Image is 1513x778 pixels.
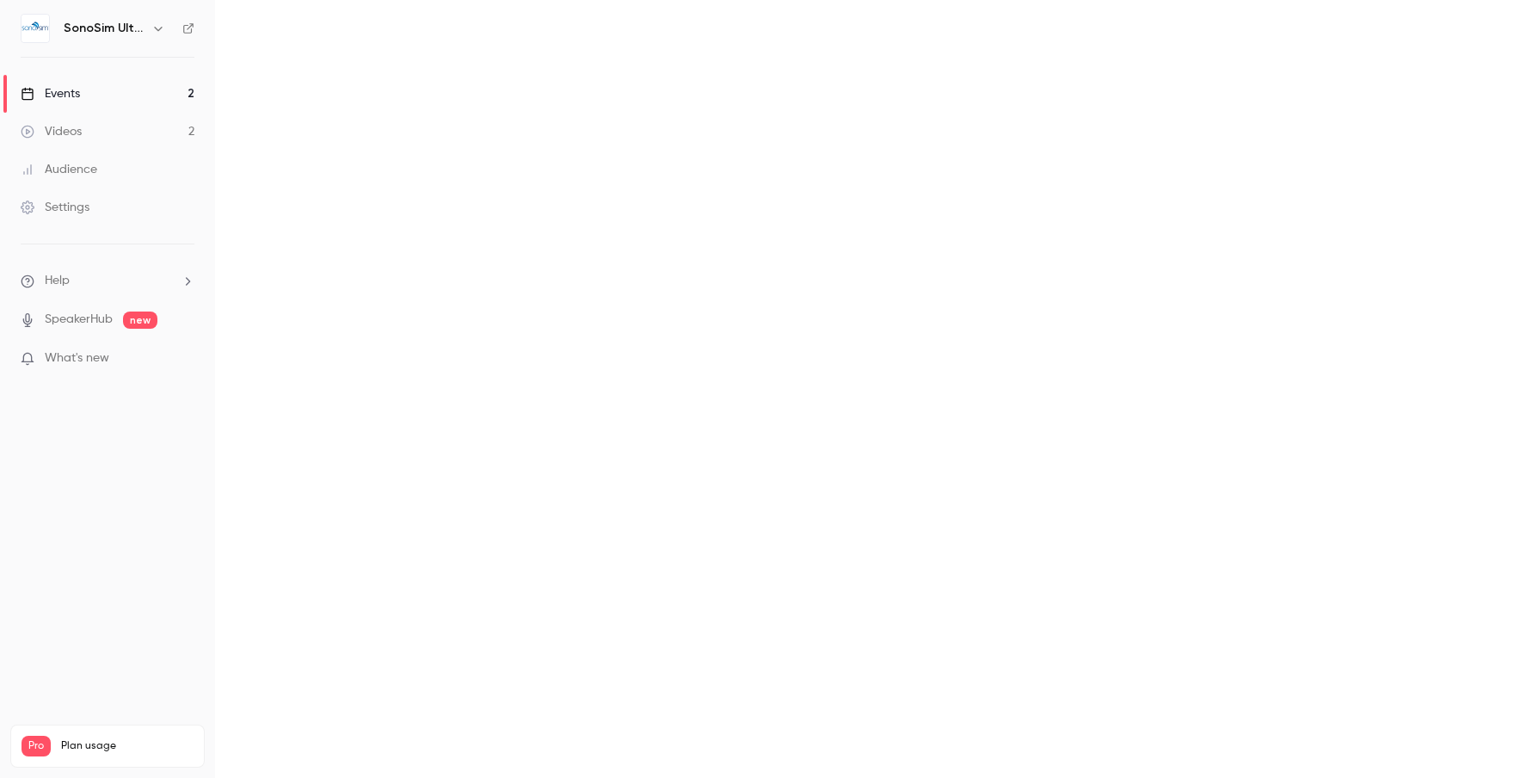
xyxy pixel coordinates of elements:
[123,312,157,329] span: new
[45,272,70,290] span: Help
[45,311,113,329] a: SpeakerHub
[21,199,89,216] div: Settings
[61,739,194,753] span: Plan usage
[21,85,80,102] div: Events
[64,20,145,37] h6: SonoSim Ultrasound Training
[45,349,109,367] span: What's new
[22,736,51,756] span: Pro
[21,123,82,140] div: Videos
[21,272,194,290] li: help-dropdown-opener
[22,15,49,42] img: SonoSim Ultrasound Training
[21,161,97,178] div: Audience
